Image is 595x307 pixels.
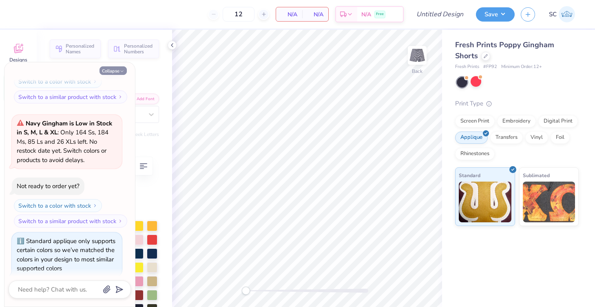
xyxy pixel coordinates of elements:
button: Switch to a similar product with stock [14,215,127,228]
div: Digital Print [538,115,578,127]
strong: Navy Gingham is Low in Stock in S, M, L & XL [17,119,112,137]
span: Free [376,11,384,17]
span: SC [549,10,557,19]
div: Back [412,68,422,75]
span: # FP92 [483,64,497,70]
div: Standard applique only supports certain colors so we’ve matched the colors in your design to most... [17,237,115,273]
div: Screen Print [455,115,495,127]
img: Switch to a similar product with stock [118,219,123,224]
button: Switch to a similar product with stock [14,90,127,103]
span: Personalized Names [66,43,96,55]
img: Switch to a similar product with stock [118,94,123,99]
span: N/A [361,10,371,19]
button: Personalized Names [50,39,101,58]
div: Transfers [490,132,523,144]
img: Sarah Clopton [559,6,575,22]
button: Personalized Numbers [108,39,159,58]
span: : Only 164 Ss, 184 Ms, 85 Ls and 26 XLs left. No restock date yet. Switch colors or products to a... [17,119,112,164]
div: Rhinestones [455,148,495,160]
button: Save [476,7,515,22]
img: Switch to a color with stock [93,203,97,208]
img: Switch to a color with stock [93,79,97,84]
button: Switch to a color with stock [14,75,102,88]
button: Add Font [126,94,159,104]
span: Fresh Prints [455,64,479,70]
div: Foil [551,132,570,144]
div: Applique [455,132,488,144]
span: Standard [459,171,480,180]
span: Minimum Order: 12 + [501,64,542,70]
input: Untitled Design [410,6,470,22]
span: Fresh Prints Poppy Gingham Shorts [455,40,554,61]
img: Back [409,47,425,64]
div: Accessibility label [242,287,250,295]
img: Standard [459,182,511,222]
a: SC [545,6,579,22]
div: Print Type [455,99,579,108]
span: Personalized Numbers [124,43,154,55]
div: Embroidery [497,115,536,127]
div: Not ready to order yet? [17,182,80,190]
button: Switch to a color with stock [14,199,102,212]
input: – – [223,7,254,22]
span: Designs [9,57,27,63]
span: N/A [307,10,323,19]
span: Sublimated [523,171,550,180]
img: Sublimated [523,182,575,222]
button: Collapse [100,66,127,75]
div: Vinyl [525,132,548,144]
span: N/A [281,10,297,19]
